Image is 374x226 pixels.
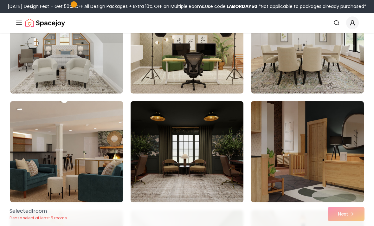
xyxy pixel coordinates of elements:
[10,207,67,215] p: Selected 1 room
[10,216,67,221] p: Please select at least 5 rooms
[205,3,257,10] span: Use code:
[131,101,243,203] img: Room room-74
[10,101,123,203] img: Room room-73
[257,3,366,10] span: *Not applicable to packages already purchased*
[251,101,364,203] img: Room room-75
[25,16,65,29] img: Spacejoy Logo
[25,16,65,29] a: Spacejoy
[8,3,366,10] div: [DATE] Design Fest – Get 50% OFF All Design Packages + Extra 10% OFF on Multiple Rooms.
[227,3,257,10] b: LABORDAY50
[15,13,359,33] nav: Global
